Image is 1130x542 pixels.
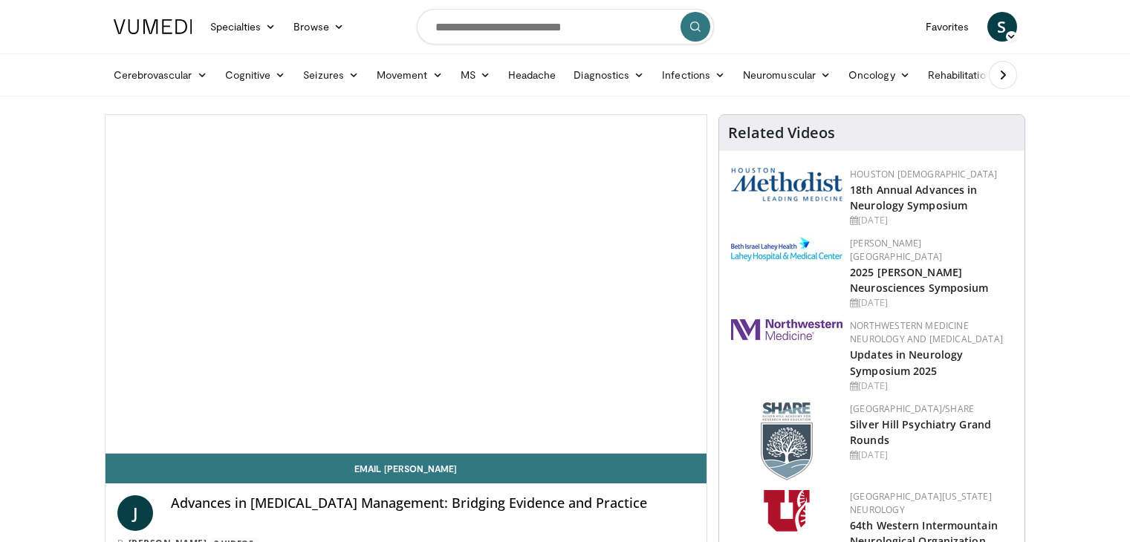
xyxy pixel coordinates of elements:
[850,417,991,447] a: Silver Hill Psychiatry Grand Rounds
[105,60,216,90] a: Cerebrovascular
[653,60,734,90] a: Infections
[294,60,368,90] a: Seizures
[114,19,192,34] img: VuMedi Logo
[840,60,919,90] a: Oncology
[850,214,1013,227] div: [DATE]
[171,495,695,512] h4: Advances in [MEDICAL_DATA] Management: Bridging Evidence and Practice
[734,60,840,90] a: Neuromuscular
[987,12,1017,42] a: S
[850,379,1013,393] div: [DATE]
[850,265,988,295] a: 2025 [PERSON_NAME] Neurosciences Symposium
[850,319,1003,345] a: Northwestern Medicine Neurology and [MEDICAL_DATA]
[728,124,835,142] h4: Related Videos
[731,319,842,340] img: 2a462fb6-9365-492a-ac79-3166a6f924d8.png.150x105_q85_autocrop_double_scale_upscale_version-0.2.jpg
[117,495,153,531] a: J
[917,12,978,42] a: Favorites
[731,237,842,261] img: e7977282-282c-4444-820d-7cc2733560fd.jpg.150x105_q85_autocrop_double_scale_upscale_version-0.2.jpg
[216,60,295,90] a: Cognitive
[417,9,714,45] input: Search topics, interventions
[761,402,813,480] img: f8aaeb6d-318f-4fcf-bd1d-54ce21f29e87.png.150x105_q85_autocrop_double_scale_upscale_version-0.2.png
[850,402,974,415] a: [GEOGRAPHIC_DATA]/SHARE
[850,448,1013,462] div: [DATE]
[850,490,992,516] a: [GEOGRAPHIC_DATA][US_STATE] Neurology
[285,12,353,42] a: Browse
[850,237,942,263] a: [PERSON_NAME][GEOGRAPHIC_DATA]
[850,183,977,212] a: 18th Annual Advances in Neurology Symposium
[201,12,285,42] a: Specialties
[850,347,963,377] a: Updates in Neurology Symposium 2025
[452,60,499,90] a: MS
[368,60,452,90] a: Movement
[919,60,1001,90] a: Rehabilitation
[731,168,842,201] img: 5e4488cc-e109-4a4e-9fd9-73bb9237ee91.png.150x105_q85_autocrop_double_scale_upscale_version-0.2.png
[105,454,707,483] a: Email [PERSON_NAME]
[105,115,707,454] video-js: Video Player
[850,168,997,180] a: Houston [DEMOGRAPHIC_DATA]
[850,296,1013,310] div: [DATE]
[565,60,653,90] a: Diagnostics
[499,60,565,90] a: Headache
